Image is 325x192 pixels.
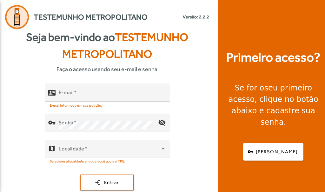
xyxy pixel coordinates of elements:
mat-icon: vpn_key [48,119,56,126]
mat-icon: contact_mail [48,89,56,96]
span: Faça o acesso usando seu e-mail e senha [56,65,157,73]
span: [PERSON_NAME] [256,148,298,156]
span: Testemunho Metropolitano [62,31,188,60]
img: Logo Agenda [5,5,29,29]
strong: seu primeiro acesso [229,83,312,104]
mat-label: Senha [59,120,74,126]
div: Se for o , clique no botão abaixo e cadastre sua senha. [226,82,321,128]
small: Versão: 2.2.2 [183,14,209,20]
mat-icon: map [48,145,56,152]
span: Testemunho Metropolitano [34,11,148,23]
mat-hint: Selecione a localidade em que você apoia o TPE. [50,157,125,164]
mat-label: Localidade [59,146,84,152]
button: Entrar [80,175,134,190]
strong: Primeiro acesso? [226,48,320,67]
span: Entrar [104,179,119,186]
mat-icon: visibility_off [154,115,169,130]
mat-hint: E-mail informado em sua petição. [50,102,102,109]
button: [PERSON_NAME] [243,143,303,161]
mat-label: E-mail [59,89,74,96]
